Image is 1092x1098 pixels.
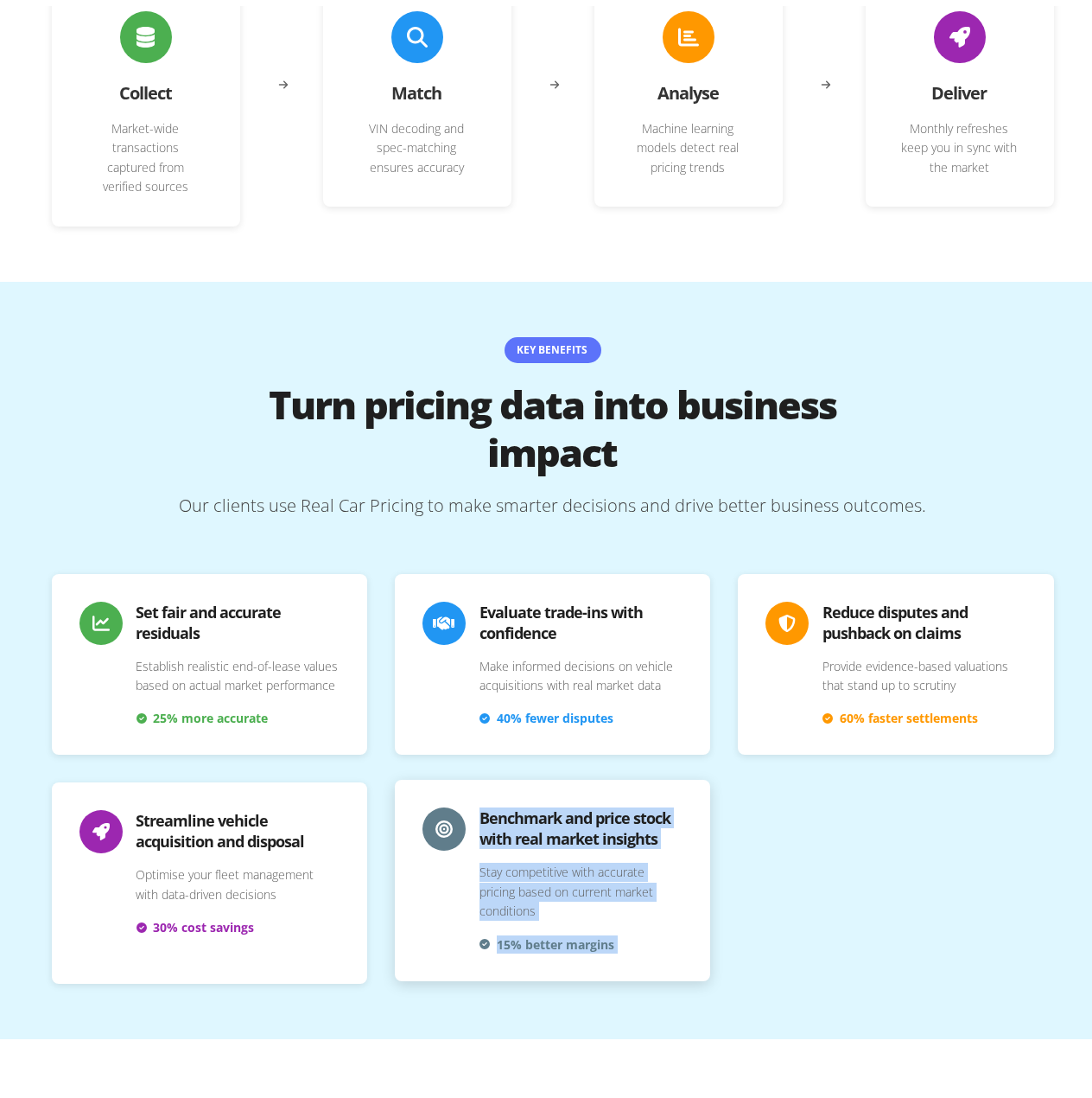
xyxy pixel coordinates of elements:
h3: Streamline vehicle acquisition and disposal [136,804,340,846]
span: 25% more accurate [154,703,269,721]
span: 60% faster settlements [840,703,978,721]
p: Monthly refreshes keep you in sync with the market [895,113,1025,171]
p: Market-wide transactions captured from verified sources [81,113,211,191]
p: Optimise your fleet management with data-driven decisions [136,859,340,898]
h3: Reduce disputes and pushback on claims [822,596,1025,637]
h3: Analyse [624,74,753,100]
p: Provide evidence-based valuations that stand up to scrutiny [822,651,1025,690]
h3: Set fair and accurate residuals [136,596,340,637]
span: 30% cost savings [154,912,255,930]
p: VIN decoding and spec-matching ensures accuracy [352,113,482,171]
h2: Turn pricing data into business impact [207,374,898,469]
h3: Deliver [895,74,1025,100]
span: 15% better margins [497,929,614,948]
h3: Match [352,74,482,100]
h3: Benchmark and price stock with real market insights [479,801,682,843]
p: Establish realistic end-of-lease values based on actual market performance [136,651,340,690]
p: Our clients use Real Car Pricing to make smarter decisions and drive better business outcomes. [52,487,1054,513]
p: Machine learning models detect real pricing trends [624,113,753,171]
span: 40% fewer disputes [497,703,613,721]
p: Make informed decisions on vehicle acquisitions with real market data [479,651,682,690]
h3: Evaluate trade-ins with confidence [479,596,682,637]
p: Stay competitive with accurate pricing based on current market conditions [479,857,682,915]
p: Key Benefits [505,331,601,357]
h3: Collect [81,74,211,100]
